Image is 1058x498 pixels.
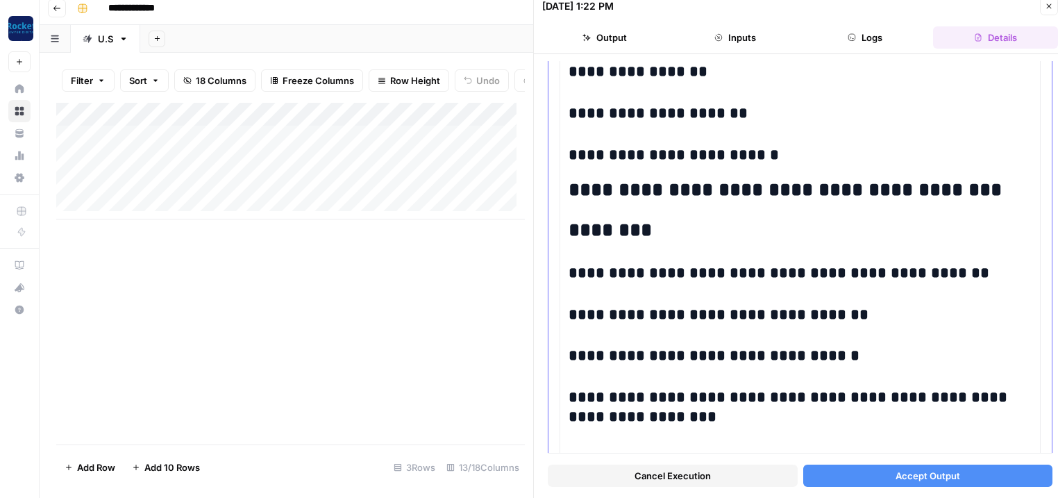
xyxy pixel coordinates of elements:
span: Freeze Columns [283,74,354,88]
button: What's new? [8,276,31,299]
span: Add 10 Rows [144,460,200,474]
span: Accept Output [896,469,960,483]
button: Sort [120,69,169,92]
a: U.S [71,25,140,53]
div: 3 Rows [388,456,441,479]
button: Inputs [673,26,798,49]
span: Sort [129,74,147,88]
a: Usage [8,144,31,167]
button: Logs [803,26,928,49]
button: Row Height [369,69,449,92]
button: 18 Columns [174,69,255,92]
span: Row Height [390,74,440,88]
a: Browse [8,100,31,122]
span: Undo [476,74,500,88]
button: Add Row [56,456,124,479]
a: Your Data [8,122,31,144]
button: Output [542,26,667,49]
button: Accept Output [803,465,1053,487]
button: Cancel Execution [548,465,798,487]
div: U.S [98,32,113,46]
div: 13/18 Columns [441,456,525,479]
img: Rocket Pilots Logo [8,16,33,41]
button: Undo [455,69,509,92]
button: Freeze Columns [261,69,363,92]
button: Add 10 Rows [124,456,208,479]
a: AirOps Academy [8,254,31,276]
span: Filter [71,74,93,88]
button: Filter [62,69,115,92]
a: Settings [8,167,31,189]
span: Cancel Execution [635,469,711,483]
span: 18 Columns [196,74,246,88]
button: Workspace: Rocket Pilots [8,11,31,46]
button: Help + Support [8,299,31,321]
span: Add Row [77,460,115,474]
a: Home [8,78,31,100]
button: Details [933,26,1058,49]
div: What's new? [9,277,30,298]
